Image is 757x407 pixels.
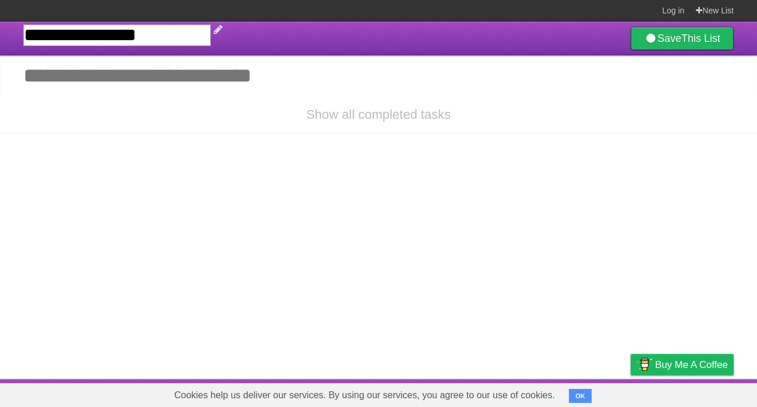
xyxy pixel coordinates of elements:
[514,382,561,404] a: Developers
[576,382,602,404] a: Terms
[636,355,652,374] img: Buy me a coffee
[655,355,728,375] span: Buy me a coffee
[162,384,567,407] span: Cookies help us deliver our services. By using our services, you agree to our use of cookies.
[660,382,734,404] a: Suggest a feature
[615,382,646,404] a: Privacy
[631,354,734,376] a: Buy me a coffee
[681,33,720,44] b: This List
[306,107,451,122] a: Show all completed tasks
[476,382,500,404] a: About
[569,389,592,403] button: OK
[631,27,734,50] a: SaveThis List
